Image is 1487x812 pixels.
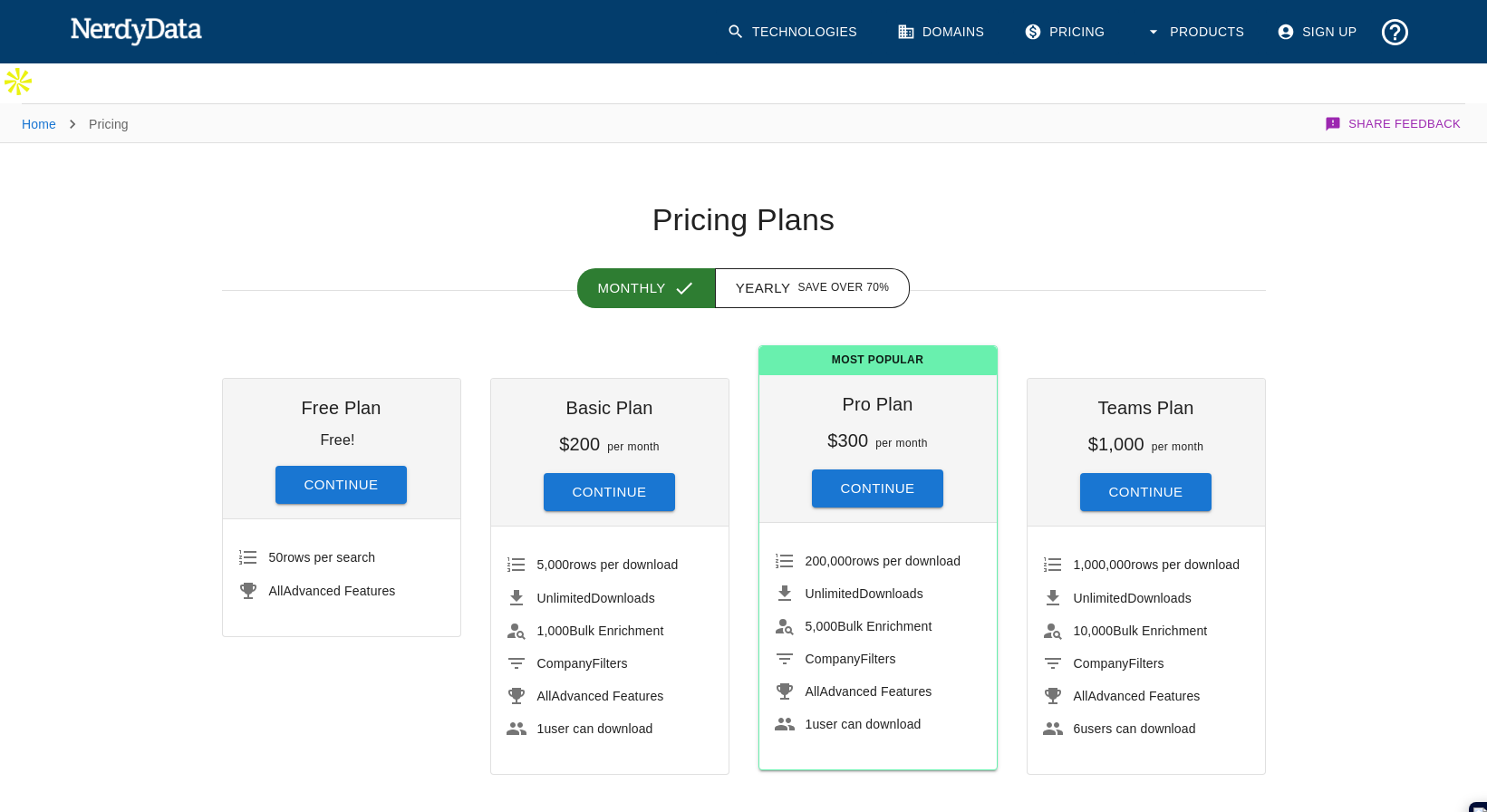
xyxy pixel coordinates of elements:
[1074,557,1132,572] span: 1,000,000
[1074,623,1114,638] span: 10,000
[275,466,408,504] button: Continue
[1088,434,1144,454] h6: $1,000
[537,689,664,703] span: Advanced Features
[759,346,997,375] span: Most Popular
[1074,557,1241,572] span: rows per download
[607,440,660,453] span: per month
[506,393,714,422] h6: Basic Plan
[237,393,446,422] h6: Free Plan
[827,430,868,450] h6: $300
[1074,721,1196,736] span: users can download
[537,557,679,572] span: rows per download
[1013,9,1119,55] a: Pricing
[806,652,896,666] span: Filters
[1074,591,1128,605] span: Unlimited
[544,473,676,511] button: Continue
[320,432,354,448] p: Free!
[537,591,592,605] span: Unlimited
[22,106,129,142] nav: breadcrumb
[22,117,56,131] a: Home
[806,717,922,731] span: user can download
[715,268,911,308] button: Yearly Save over 70%
[1074,591,1192,605] span: Downloads
[797,279,889,297] span: Save over 70%
[812,469,944,507] button: Continue
[806,586,860,601] span: Unlimited
[222,201,1266,239] h1: Pricing Plans
[1074,656,1164,671] span: Filters
[537,623,570,638] span: 1,000
[806,586,923,601] span: Downloads
[806,652,861,666] span: Company
[1074,689,1201,703] span: Advanced Features
[716,9,872,55] a: Technologies
[70,13,203,49] img: NerdyData.com
[1042,393,1250,422] h6: Teams Plan
[806,619,932,633] span: Bulk Enrichment
[537,721,545,736] span: 1
[1372,9,1418,55] button: Support and Documentation
[806,619,838,633] span: 5,000
[537,557,570,572] span: 5,000
[1322,106,1465,142] button: Share Feedback
[559,434,600,454] h6: $200
[806,717,813,731] span: 1
[875,437,928,449] span: per month
[886,9,999,55] a: Domains
[806,684,932,699] span: Advanced Features
[269,584,284,598] span: All
[1134,9,1259,55] button: Products
[1074,656,1129,671] span: Company
[1080,473,1212,511] button: Continue
[1152,440,1204,453] span: per month
[577,268,716,308] button: Monthly
[269,550,284,565] span: 50
[269,550,376,565] span: rows per search
[537,689,552,703] span: All
[1074,721,1081,736] span: 6
[1074,623,1208,638] span: Bulk Enrichment
[537,591,655,605] span: Downloads
[89,115,129,133] p: Pricing
[806,684,820,699] span: All
[537,623,664,638] span: Bulk Enrichment
[1074,689,1088,703] span: All
[806,554,853,568] span: 200,000
[1266,9,1371,55] a: Sign Up
[774,390,982,419] h6: Pro Plan
[269,584,396,598] span: Advanced Features
[806,554,961,568] span: rows per download
[537,656,628,671] span: Filters
[537,721,653,736] span: user can download
[537,656,593,671] span: Company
